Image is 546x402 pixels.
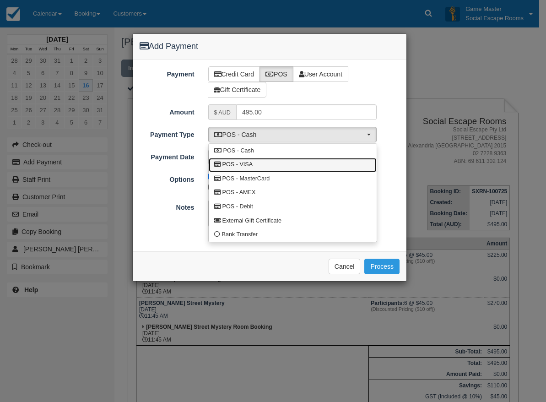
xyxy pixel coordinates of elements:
small: $ AUD [214,109,231,116]
h4: Add Payment [140,41,400,53]
button: POS - Cash [208,127,377,142]
label: Payment [133,66,201,79]
label: Credit Card [208,66,260,82]
span: POS - VISA [222,161,253,169]
span: Bank Transfer [222,231,258,239]
span: External Gift Certificate [222,217,281,225]
label: POS [259,66,293,82]
label: Payment Type [133,127,201,140]
span: POS - Cash [223,147,254,155]
span: POS - AMEX [222,189,256,197]
label: Options [133,172,201,185]
label: User Account [293,66,348,82]
span: POS - Debit [222,203,253,211]
label: Gift Certificate [208,82,267,98]
label: Payment Date [133,149,201,162]
button: Cancel [329,259,361,274]
span: POS - MasterCard [222,175,270,183]
span: POS - Cash [214,130,365,139]
label: Notes [133,200,201,212]
label: Amount [133,104,201,117]
input: Valid amount required. [236,104,377,120]
button: Process [364,259,400,274]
